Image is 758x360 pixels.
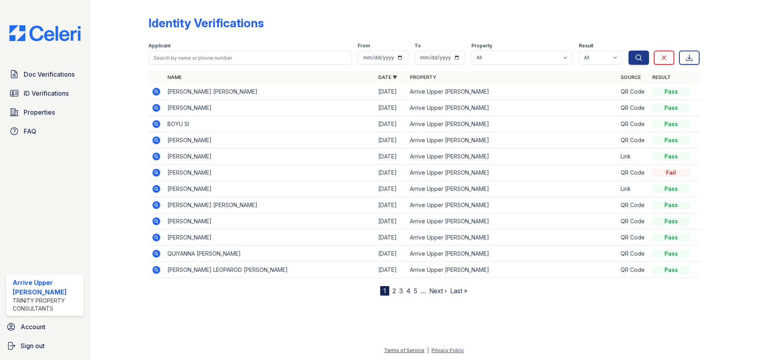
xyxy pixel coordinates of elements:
a: Property [410,74,436,80]
td: [PERSON_NAME] [164,230,375,246]
div: Pass [652,266,690,274]
a: 2 [392,287,396,295]
td: [PERSON_NAME] [PERSON_NAME] [164,197,375,213]
td: Arrive Upper [PERSON_NAME] [407,262,617,278]
td: [DATE] [375,132,407,149]
div: Identity Verifications [148,16,264,30]
a: Name [167,74,182,80]
td: [PERSON_NAME] LEOPAROD [PERSON_NAME] [164,262,375,278]
div: Pass [652,104,690,112]
span: Sign out [21,341,45,351]
input: Search by name or phone number [148,51,351,65]
a: Last » [450,287,467,295]
td: QR Code [617,84,649,100]
td: [DATE] [375,165,407,181]
div: Pass [652,120,690,128]
td: QR Code [617,246,649,262]
span: Properties [24,107,55,117]
td: QR Code [617,213,649,230]
td: QR Code [617,165,649,181]
td: [DATE] [375,230,407,246]
label: From [358,43,370,49]
a: Source [621,74,641,80]
a: Sign out [3,338,87,354]
td: Arrive Upper [PERSON_NAME] [407,100,617,116]
td: Arrive Upper [PERSON_NAME] [407,230,617,246]
td: [PERSON_NAME] [164,149,375,165]
span: … [420,286,426,296]
a: Next › [429,287,447,295]
td: [PERSON_NAME] [164,181,375,197]
span: FAQ [24,126,36,136]
a: Terms of Service [384,347,424,353]
td: Arrive Upper [PERSON_NAME] [407,165,617,181]
div: Pass [652,217,690,225]
td: [PERSON_NAME] [164,132,375,149]
td: QR Code [617,116,649,132]
td: [DATE] [375,262,407,278]
td: [DATE] [375,213,407,230]
td: QR Code [617,197,649,213]
td: [DATE] [375,100,407,116]
div: Pass [652,201,690,209]
td: QR Code [617,132,649,149]
td: [DATE] [375,197,407,213]
a: 4 [406,287,411,295]
td: [PERSON_NAME] [164,100,375,116]
span: ID Verifications [24,89,69,98]
td: QUIYANNA [PERSON_NAME] [164,246,375,262]
td: Arrive Upper [PERSON_NAME] [407,197,617,213]
td: Arrive Upper [PERSON_NAME] [407,149,617,165]
td: Arrive Upper [PERSON_NAME] [407,132,617,149]
td: [PERSON_NAME] [PERSON_NAME] [164,84,375,100]
td: [DATE] [375,246,407,262]
a: Privacy Policy [432,347,464,353]
a: 3 [399,287,403,295]
td: QR Code [617,100,649,116]
a: Date ▼ [378,74,397,80]
label: To [415,43,421,49]
a: Account [3,319,87,335]
div: Pass [652,88,690,96]
td: Arrive Upper [PERSON_NAME] [407,181,617,197]
td: QR Code [617,230,649,246]
a: ID Verifications [6,85,84,101]
div: Pass [652,136,690,144]
a: Properties [6,104,84,120]
div: Trinity Property Consultants [13,297,81,313]
span: Account [21,322,45,332]
div: Fail [652,169,690,177]
td: Link [617,181,649,197]
label: Applicant [148,43,171,49]
div: | [427,347,429,353]
div: Arrive Upper [PERSON_NAME] [13,278,81,297]
td: [DATE] [375,149,407,165]
a: 5 [414,287,417,295]
a: Result [652,74,671,80]
div: 1 [380,286,389,296]
td: [DATE] [375,116,407,132]
div: Pass [652,250,690,258]
span: Doc Verifications [24,70,75,79]
label: Result [579,43,593,49]
td: Arrive Upper [PERSON_NAME] [407,116,617,132]
td: [DATE] [375,84,407,100]
td: Link [617,149,649,165]
a: Doc Verifications [6,66,84,82]
td: BOYU SI [164,116,375,132]
div: Pass [652,185,690,193]
label: Property [471,43,492,49]
td: Arrive Upper [PERSON_NAME] [407,213,617,230]
td: [PERSON_NAME] [164,165,375,181]
td: QR Code [617,262,649,278]
div: Pass [652,234,690,241]
img: CE_Logo_Blue-a8612792a0a2168367f1c8372b55b34899dd931a85d93a1a3d3e32e68fde9ad4.png [3,25,87,41]
a: FAQ [6,123,84,139]
td: [DATE] [375,181,407,197]
div: Pass [652,153,690,160]
td: Arrive Upper [PERSON_NAME] [407,246,617,262]
td: Arrive Upper [PERSON_NAME] [407,84,617,100]
td: [PERSON_NAME] [164,213,375,230]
